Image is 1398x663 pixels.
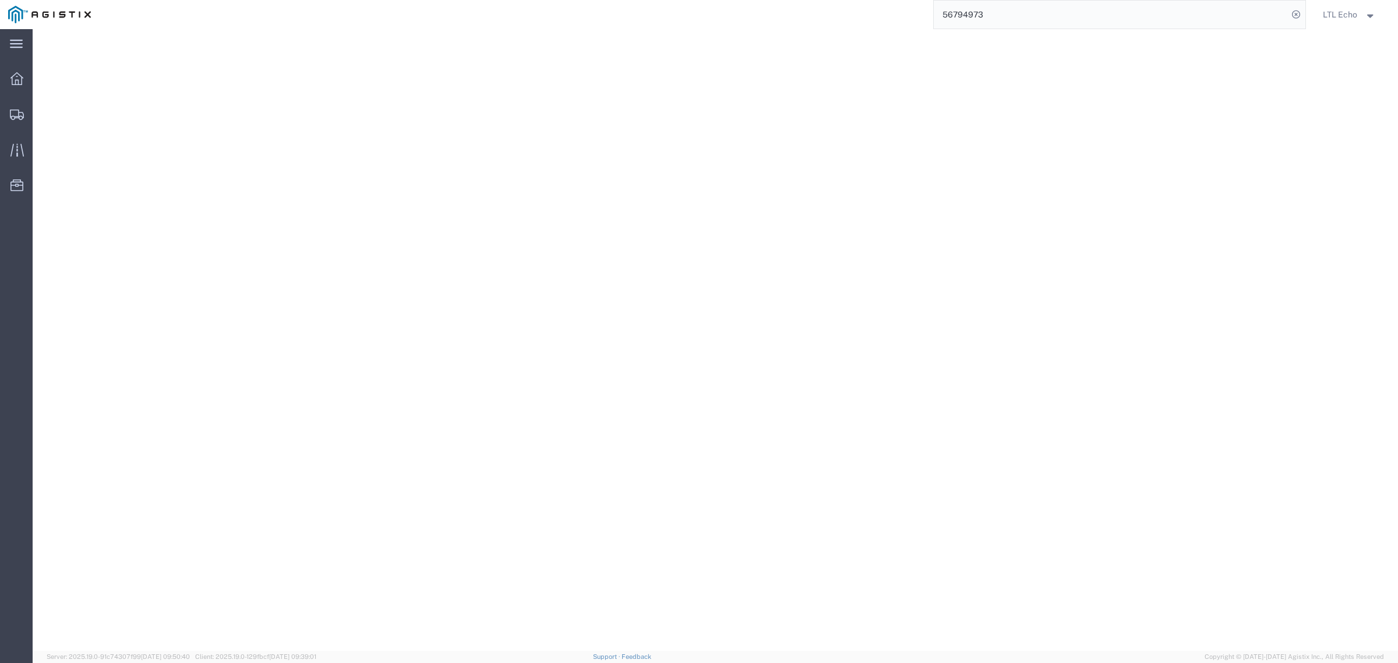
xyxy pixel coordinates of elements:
img: logo [8,6,91,23]
iframe: FS Legacy Container [33,29,1398,651]
a: Support [593,653,622,660]
span: Copyright © [DATE]-[DATE] Agistix Inc., All Rights Reserved [1205,652,1384,662]
span: LTL Echo [1323,8,1357,21]
span: [DATE] 09:39:01 [269,653,316,660]
span: [DATE] 09:50:40 [141,653,190,660]
button: LTL Echo [1322,8,1382,22]
a: Feedback [622,653,651,660]
span: Client: 2025.19.0-129fbcf [195,653,316,660]
input: Search for shipment number, reference number [934,1,1288,29]
span: Server: 2025.19.0-91c74307f99 [47,653,190,660]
